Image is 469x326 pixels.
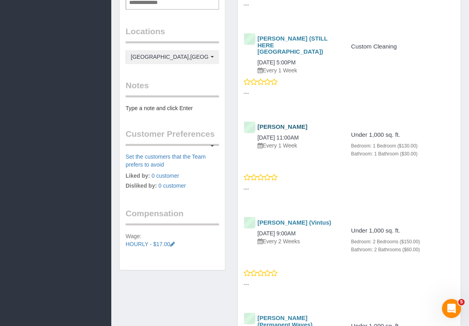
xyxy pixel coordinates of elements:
[126,50,219,64] ol: Choose Locations
[258,230,296,237] a: [DATE] 9:00AM
[244,185,455,193] p: ---
[351,143,417,149] small: Bedroom: 1 Bedroom ($130.00)
[258,134,299,141] a: [DATE] 11:00AM
[258,237,337,245] p: Every 2 Weeks
[126,25,219,43] legend: Locations
[126,172,150,180] label: Liked by:
[126,241,175,247] a: HOURLY - $17.00
[158,182,186,189] a: 0 customer
[258,35,328,55] a: [PERSON_NAME] (STILL HERE [GEOGRAPHIC_DATA])
[244,89,455,97] p: ---
[258,142,337,149] p: Every 1 Week
[244,280,455,288] p: ---
[126,104,219,112] pre: Type a note and click Enter
[151,173,179,179] a: 0 customer
[351,132,431,138] h4: Under 1,000 sq. ft.
[258,219,331,226] a: [PERSON_NAME] (Vintus)
[351,239,420,244] small: Bedroom: 2 Bedrooms ($150.00)
[442,299,461,318] iframe: Intercom live chat
[126,232,219,248] p: Wage:
[126,128,219,146] legend: Customer Preferences
[351,151,417,157] small: Bathroom: 1 Bathroom ($30.00)
[351,227,431,234] h4: Under 1,000 sq. ft.
[244,1,455,9] p: ---
[351,247,420,252] small: Bathroom: 2 Bathrooms ($60.00)
[258,66,337,74] p: Every 1 Week
[258,123,308,130] a: [PERSON_NAME]
[126,182,157,190] label: Disliked by:
[126,50,219,64] button: [GEOGRAPHIC_DATA],[GEOGRAPHIC_DATA],[GEOGRAPHIC_DATA],Queens
[131,53,209,61] span: [GEOGRAPHIC_DATA] , [GEOGRAPHIC_DATA] , [GEOGRAPHIC_DATA] , Queens
[351,43,431,50] h4: Custom Cleaning
[458,299,465,305] span: 5
[126,208,219,225] legend: Compensation
[258,59,296,66] a: [DATE] 5:00PM
[126,153,205,168] a: Set the customers that the Team prefers to avoid
[126,80,219,97] legend: Notes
